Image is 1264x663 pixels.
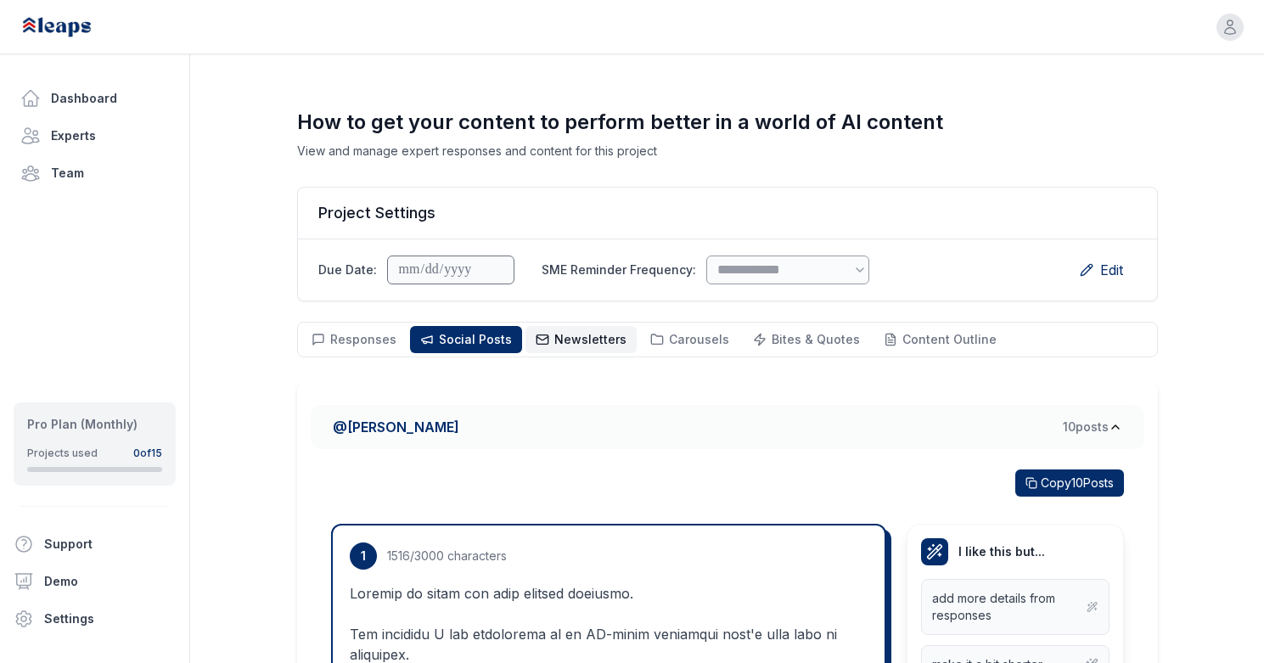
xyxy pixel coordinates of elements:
a: Experts [14,119,176,153]
span: @ [PERSON_NAME] [333,417,459,437]
button: Support [7,527,169,561]
a: Team [14,156,176,190]
button: Carousels [640,326,739,353]
button: @[PERSON_NAME]10posts [311,405,1144,449]
button: add more details from responses [921,579,1110,635]
button: Content Outline [874,326,1007,353]
button: Responses [301,326,407,353]
label: Due Date: [318,261,377,278]
span: Edit [1100,260,1123,280]
span: Newsletters [554,332,626,346]
span: Content Outline [902,332,997,346]
span: Carousels [669,332,729,346]
span: Bites & Quotes [772,332,860,346]
button: Newsletters [525,326,637,353]
span: Social Posts [439,332,512,346]
span: Copy 10 Posts [1041,475,1114,492]
button: Bites & Quotes [743,326,870,353]
span: Responses [330,332,396,346]
h2: Project Settings [318,201,1137,225]
span: 10 post s [1063,419,1109,435]
button: Edit [1066,253,1137,287]
p: View and manage expert responses and content for this project [297,143,1158,160]
a: Settings [7,602,183,636]
h1: How to get your content to perform better in a world of AI content [297,109,1158,136]
span: add more details from responses [932,590,1087,624]
span: 1 [350,542,377,570]
img: Leaps [20,8,129,46]
div: Projects used [27,447,98,460]
div: Pro Plan (Monthly) [27,416,162,433]
label: SME Reminder Frequency: [542,261,696,278]
div: 0 of 15 [133,447,162,460]
button: Social Posts [410,326,522,353]
button: Copy10Posts [1015,469,1124,497]
div: 1516 /3000 characters [387,548,507,565]
h4: I like this but... [921,538,1110,565]
a: Demo [7,565,183,598]
a: Dashboard [14,81,176,115]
